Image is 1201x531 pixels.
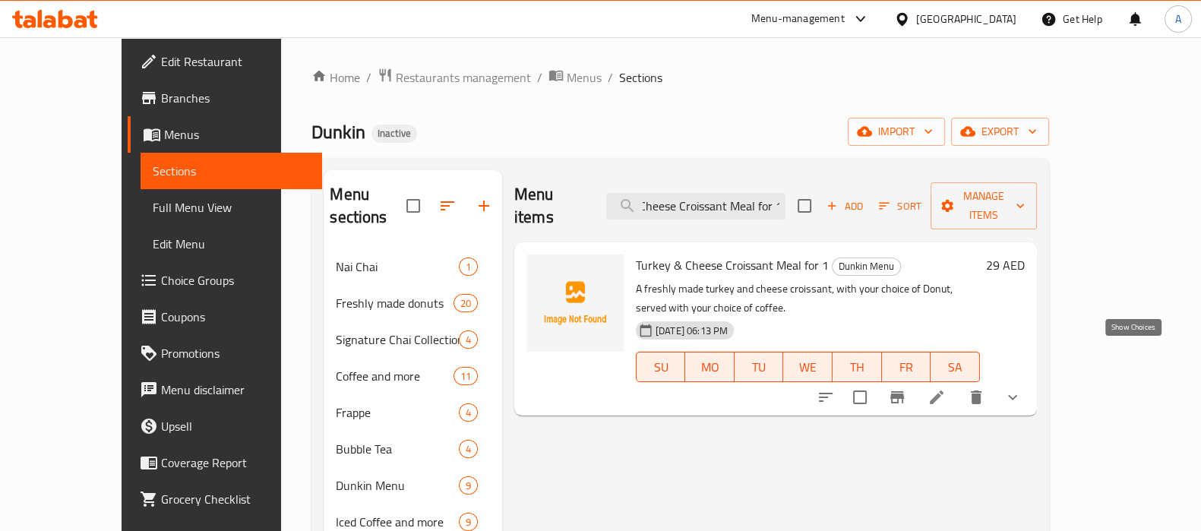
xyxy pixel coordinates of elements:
button: delete [958,379,994,416]
span: 4 [460,442,477,457]
nav: breadcrumb [311,68,1048,87]
span: Sort [879,198,921,215]
a: Restaurants management [378,68,531,87]
span: Dunkin Menu [336,476,458,495]
span: Sort sections [429,188,466,224]
span: Grocery Checklist [161,490,310,508]
div: items [454,294,478,312]
span: Signature Chai Collection [336,330,458,349]
span: TH [839,356,876,378]
a: Branches [128,80,322,116]
span: Nai Chai [336,258,458,276]
div: items [459,513,478,531]
button: TH [833,352,882,382]
a: Coupons [128,299,322,335]
h6: 29 AED [986,254,1025,276]
span: Select section [789,190,820,222]
span: Branches [161,89,310,107]
a: Upsell [128,408,322,444]
span: Select to update [844,381,876,413]
span: SA [937,356,974,378]
button: TU [735,352,784,382]
a: Full Menu View [141,189,322,226]
span: 1 [460,260,477,274]
button: Manage items [931,182,1036,229]
button: import [848,118,945,146]
li: / [537,68,542,87]
span: Coupons [161,308,310,326]
div: Freshly made donuts20 [324,285,502,321]
div: Coffee and more11 [324,358,502,394]
span: Freshly made donuts [336,294,453,312]
button: SU [636,352,685,382]
div: items [459,440,478,458]
span: WE [789,356,826,378]
div: Dunkin Menu [832,258,901,276]
span: Coverage Report [161,454,310,472]
li: / [608,68,613,87]
span: Inactive [371,127,417,140]
div: Nai Chai1 [324,248,502,285]
div: Frappe [336,403,458,422]
button: Branch-specific-item [879,379,915,416]
span: Upsell [161,417,310,435]
button: MO [685,352,735,382]
a: Home [311,68,360,87]
div: items [459,476,478,495]
h2: Menu items [514,183,588,229]
a: Grocery Checklist [128,481,322,517]
span: Sections [619,68,662,87]
span: 9 [460,515,477,529]
span: Dunkin [311,115,365,149]
a: Edit Menu [141,226,322,262]
span: Sort items [869,194,931,218]
span: export [963,122,1037,141]
span: Add item [820,194,869,218]
div: items [454,367,478,385]
span: Choice Groups [161,271,310,289]
a: Sections [141,153,322,189]
div: Iced Coffee and more [336,513,458,531]
span: Manage items [943,187,1024,225]
div: Frappe4 [324,394,502,431]
button: show more [994,379,1031,416]
a: Menus [128,116,322,153]
span: Coffee and more [336,367,453,385]
a: Menu disclaimer [128,371,322,408]
span: 9 [460,479,477,493]
button: WE [783,352,833,382]
span: 11 [454,369,477,384]
button: Add [820,194,869,218]
button: SA [931,352,980,382]
span: Add [824,198,865,215]
span: 20 [454,296,477,311]
button: sort-choices [808,379,844,416]
h2: Menu sections [330,183,406,229]
span: A [1175,11,1181,27]
span: SU [643,356,679,378]
span: 4 [460,333,477,347]
a: Edit menu item [928,388,946,406]
div: Menu-management [751,10,845,28]
span: Restaurants management [396,68,531,87]
span: Edit Restaurant [161,52,310,71]
span: Menu disclaimer [161,381,310,399]
div: Inactive [371,125,417,143]
a: Coverage Report [128,444,322,481]
span: Menus [567,68,602,87]
span: Full Menu View [153,198,310,217]
span: TU [741,356,778,378]
li: / [366,68,371,87]
a: Menus [548,68,602,87]
span: Dunkin Menu [833,258,900,275]
button: FR [882,352,931,382]
a: Promotions [128,335,322,371]
div: items [459,403,478,422]
span: FR [888,356,925,378]
span: Sections [153,162,310,180]
input: search [606,193,785,220]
